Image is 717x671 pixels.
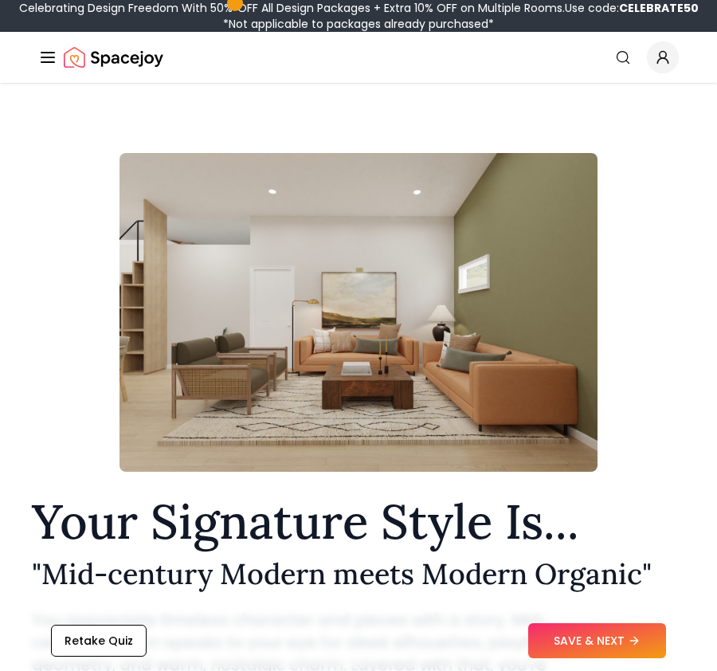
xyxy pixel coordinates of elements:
button: SAVE & NEXT [528,623,666,658]
nav: Global [38,32,679,83]
img: Mid-century Modern meets Modern Organic Style Example [119,153,597,472]
span: *Not applicable to packages already purchased* [223,16,494,32]
button: Retake Quiz [51,625,147,657]
img: Spacejoy Logo [64,41,163,73]
a: Spacejoy [64,41,163,73]
h2: " Mid-century Modern meets Modern Organic " [32,558,685,590]
h1: Your Signature Style Is... [32,497,685,545]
